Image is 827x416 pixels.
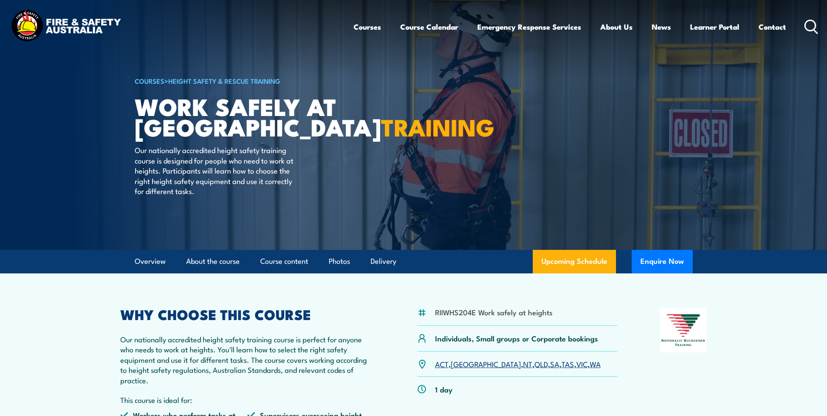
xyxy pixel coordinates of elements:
[135,145,294,196] p: Our nationally accredited height safety training course is designed for people who need to work a...
[562,358,574,369] a: TAS
[135,96,350,136] h1: Work Safely at [GEOGRAPHIC_DATA]
[523,358,532,369] a: NT
[533,250,616,273] a: Upcoming Schedule
[168,76,280,85] a: Height Safety & Rescue Training
[120,334,375,385] p: Our nationally accredited height safety training course is perfect for anyone who needs to work a...
[120,395,375,405] p: This course is ideal for:
[135,75,350,86] h6: >
[135,76,164,85] a: COURSES
[435,384,453,394] p: 1 day
[435,333,598,343] p: Individuals, Small groups or Corporate bookings
[435,307,552,317] li: RIIWHS204E Work safely at heights
[381,108,494,144] strong: TRAINING
[477,15,581,38] a: Emergency Response Services
[451,358,521,369] a: [GEOGRAPHIC_DATA]
[759,15,786,38] a: Contact
[329,250,350,273] a: Photos
[120,308,375,320] h2: WHY CHOOSE THIS COURSE
[260,250,308,273] a: Course content
[690,15,739,38] a: Learner Portal
[600,15,633,38] a: About Us
[632,250,693,273] button: Enquire Now
[371,250,396,273] a: Delivery
[534,358,548,369] a: QLD
[186,250,240,273] a: About the course
[652,15,671,38] a: News
[660,308,707,352] img: Nationally Recognised Training logo.
[400,15,458,38] a: Course Calendar
[135,250,166,273] a: Overview
[576,358,588,369] a: VIC
[590,358,601,369] a: WA
[435,358,449,369] a: ACT
[550,358,559,369] a: SA
[435,359,601,369] p: , , , , , , ,
[354,15,381,38] a: Courses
